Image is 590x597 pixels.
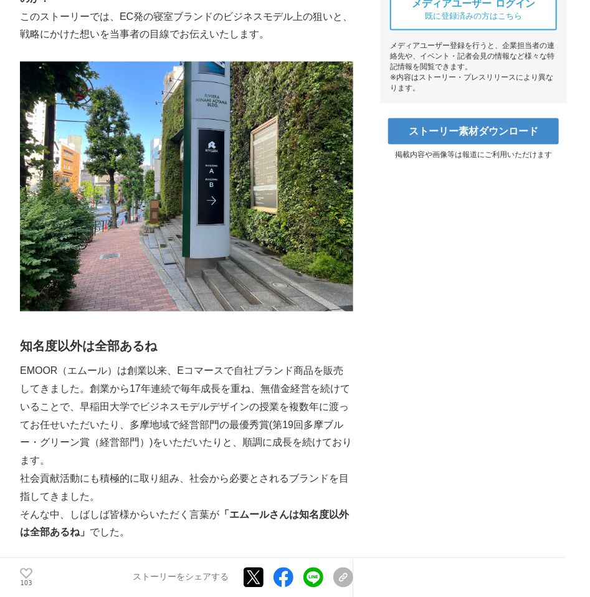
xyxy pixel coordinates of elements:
[380,150,567,160] p: 掲載内容や画像等は報道にご利用いただけます
[388,118,559,145] a: ストーリー素材ダウンロード
[20,363,353,470] p: EMOOR（エムール）は創業以来、Eコマースで自社ブランド商品を販売してきました。創業から17年連続で毎年成長を重ね、無借金経営を続けていることで、早稲田大学でビジネスモデルデザインの授業を複数...
[20,62,353,312] img: thumbnail_918f84c0-2154-11ef-b1db-bd3379efd70f.jpg
[133,572,229,583] p: ストーリーをシェアする
[20,507,353,543] p: そんな中、しばしば皆様からいただく言葉が でした。
[20,337,353,356] h2: 知名度以外は全部あるね
[20,470,353,507] p: 社会貢献活動にも積極的に取り組み、社会から必要とされるブランドを目指してきました。
[390,41,557,93] div: メディアユーザー登録を行うと、企業担当者の連絡先や、イベント・記者会見の情報など様々な特記情報を閲覧できます。 ※内容はストーリー・プレスリリースにより異なります。
[425,11,522,22] span: 既に登録済みの方はこちら
[20,580,32,586] p: 103
[20,8,353,44] p: このストーリーでは、EC発の寝室ブランドのビジネスモデル上の狙いと、戦略にかけた想いを当事者の目線でお伝えいたします。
